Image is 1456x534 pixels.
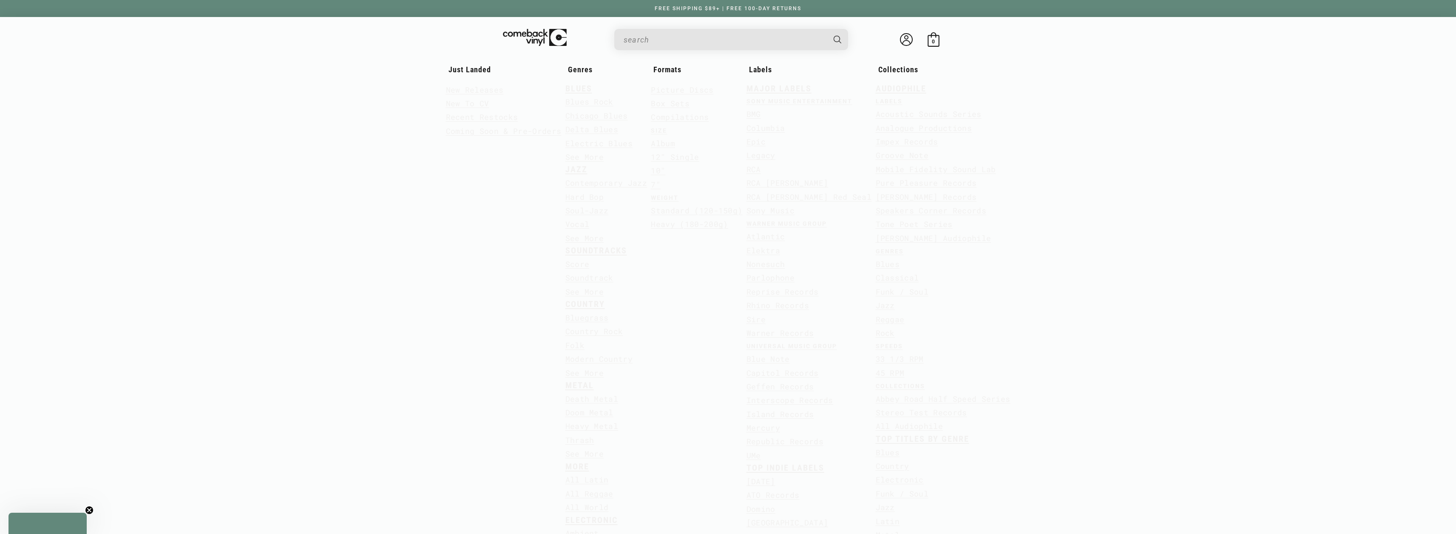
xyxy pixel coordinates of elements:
a: FREE SHIPPING $89+ | FREE 100-DAY RETURNS [646,6,810,11]
a: Contemporary Jazz [565,176,647,190]
a: Electric Blues [565,136,633,150]
a: Soul-Jazz [565,204,609,217]
a: Modern Country [565,352,633,366]
a: New Releases [446,83,504,97]
a: Folk [565,338,585,352]
a: Recent Restocks [446,110,518,124]
a: Speakers Corner Records [876,204,986,217]
span: Genres [568,65,593,74]
a: Island Records [746,407,814,421]
a: Blues [876,257,900,271]
a: Standard (120-150g) [651,204,742,217]
a: [PERSON_NAME] Audiophile [876,231,991,245]
a: Album [651,136,675,150]
a: 10" [651,164,665,177]
a: See More [565,150,604,164]
a: [DATE] [746,474,775,488]
a: Sony Music [746,204,795,217]
a: Epic [746,135,766,148]
a: Country Rock [565,324,623,338]
a: COUNTRY [565,299,605,309]
a: Atlantic [746,230,785,243]
a: Vocal [565,217,590,231]
a: See More [565,447,604,460]
a: Stereo Test Records [876,406,967,419]
a: SOUNDTRACKS [565,246,627,256]
a: Mobile Fidelity Sound Lab [876,162,996,176]
a: [GEOGRAPHIC_DATA] [746,516,828,529]
a: BMG [746,107,761,121]
a: All Audiophile [876,419,943,433]
a: Blues [876,446,900,459]
input: search [624,31,825,48]
a: New To CV [446,97,489,110]
a: Elektra [746,244,780,257]
a: Country [876,459,909,473]
a: Delta Blues [565,122,619,136]
span: 0 [932,38,935,45]
a: Blues Rock [565,95,613,108]
a: BLUES [565,84,592,94]
a: Parlophone [746,271,795,284]
a: Box Sets [651,97,690,110]
a: Rhino Records [746,298,809,312]
a: Compilations [651,110,709,124]
a: Chicago Blues [565,109,628,122]
a: Blue Note [746,352,790,366]
a: All Latin [565,473,609,486]
a: METAL [565,381,594,390]
span: Just Landed [448,65,491,74]
a: Groove Note [876,148,929,162]
a: 33 1/3 RPM [876,352,924,366]
a: AUDIOPHILE [876,84,926,94]
a: Bluegrass [565,311,609,324]
a: Reggae [876,312,905,326]
a: [PERSON_NAME] Records [876,190,977,204]
a: Funk / Soul [876,487,929,500]
a: Picture Discs [651,83,713,97]
span: Formats [653,65,681,74]
a: UMe [746,449,761,462]
a: Doom Metal [565,406,613,419]
a: Classical [876,271,919,284]
a: Death Metal [565,392,619,406]
span: Collections [878,65,918,74]
a: Thrash [565,433,594,447]
a: Analogue Productions [876,121,972,135]
a: Reprise Records [746,285,819,298]
a: RCA [PERSON_NAME] [746,176,828,190]
a: See More [565,366,604,380]
a: See More [565,231,604,245]
a: Geffen Records [746,380,814,393]
a: Soundtrack [565,271,613,284]
a: 7" [651,178,661,191]
a: Funk / Soul [876,285,929,298]
a: Interscope Records [746,393,833,407]
a: Impex Records [876,135,938,148]
a: Latin [876,514,900,528]
a: 45 RPM [876,366,905,380]
a: Jazz [876,500,895,514]
a: ELECTRONIC [565,515,618,525]
a: Abbey Road Half Speed Series [876,392,1010,406]
a: Jazz [876,298,895,312]
a: Republic Records [746,435,823,448]
a: Capitol Records [746,366,819,380]
a: Acoustic Sounds Series [876,107,982,121]
a: Legacy [746,148,775,162]
a: Rock [876,326,895,340]
a: Electronic [876,473,924,486]
a: Tone Poet Series [876,217,953,231]
a: Hard Bop [565,190,604,204]
a: All Reggae [565,487,613,500]
a: Sire [746,312,766,326]
a: 12" Single [651,150,699,164]
a: Heavy Metal [565,419,619,433]
a: Score [565,257,590,271]
a: Domino [746,502,775,516]
a: Pure Pleasure Records [876,176,977,190]
a: RCA [PERSON_NAME] Red Seal [746,190,871,204]
a: JAZZ [565,165,588,174]
div: Search [614,29,848,50]
a: Mercury [746,421,780,435]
